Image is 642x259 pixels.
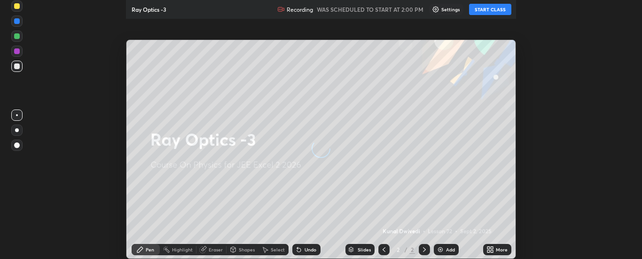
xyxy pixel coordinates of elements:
p: Ray Optics -3 [132,6,166,13]
button: START CLASS [469,4,511,15]
div: Add [446,247,455,252]
img: add-slide-button [437,246,444,253]
h5: WAS SCHEDULED TO START AT 2:00 PM [317,5,423,14]
div: Highlight [172,247,193,252]
p: Recording [287,6,313,13]
div: 2 [409,245,415,254]
img: recording.375f2c34.svg [277,6,285,13]
div: Select [271,247,285,252]
div: Shapes [239,247,255,252]
div: Slides [358,247,371,252]
div: / [405,247,407,252]
div: Eraser [209,247,223,252]
div: 2 [393,247,403,252]
div: Pen [146,247,154,252]
p: Settings [441,7,460,12]
div: Undo [305,247,316,252]
img: class-settings-icons [432,6,439,13]
div: More [496,247,508,252]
